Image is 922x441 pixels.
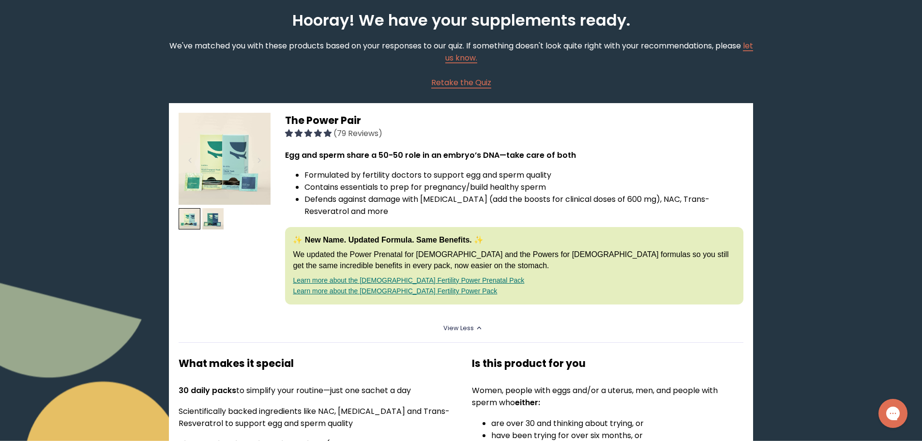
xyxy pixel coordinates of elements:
[179,405,450,429] p: Scientifically backed ingredients like NAC, [MEDICAL_DATA] and Trans-Resveratrol to support egg a...
[431,77,491,88] span: Retake the Quiz
[304,193,743,217] li: Defends against damage with [MEDICAL_DATA] (add the boosts for clinical doses of 600 mg), NAC, Tr...
[179,384,450,396] p: to simplify your routine—just one sachet a day
[445,40,753,63] a: let us know.
[293,249,735,271] p: We updated the Power Prenatal for [DEMOGRAPHIC_DATA] and the Powers for [DEMOGRAPHIC_DATA] formul...
[304,181,743,193] li: Contains essentials to prep for pregnancy/build healthy sperm
[515,397,540,408] strong: either:
[472,356,743,371] h4: Is this product for you
[443,324,479,333] summary: View Less <
[285,128,333,139] span: 4.92 stars
[491,417,743,429] li: are over 30 and thinking about trying, or
[293,236,484,244] strong: ✨ New Name. Updated Formula. Same Benefits. ✨
[179,356,450,371] h4: What makes it special
[286,9,636,32] h2: Hooray! We have your supplements ready.
[472,384,743,409] p: Women, people with eggs and/or a uterus, men, and people with sperm who
[285,113,361,127] span: The Power Pair
[333,128,382,139] span: (79 Reviews)
[874,395,912,431] iframe: Gorgias live chat messenger
[443,324,474,332] span: View Less
[179,113,271,205] img: thumbnail image
[293,287,497,295] a: Learn more about the [DEMOGRAPHIC_DATA] Fertility Power Pack
[293,276,524,284] a: Learn more about the [DEMOGRAPHIC_DATA] Fertility Power Prenatal Pack
[477,326,485,331] i: <
[179,385,236,396] strong: 30 daily packs
[431,76,491,89] a: Retake the Quiz
[169,40,753,64] p: We've matched you with these products based on your responses to our quiz. If something doesn't l...
[179,208,200,230] img: thumbnail image
[202,208,224,230] img: thumbnail image
[285,150,576,161] strong: Egg and sperm share a 50-50 role in an embryo’s DNA—take care of both
[304,169,743,181] li: Formulated by fertility doctors to support egg and sperm quality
